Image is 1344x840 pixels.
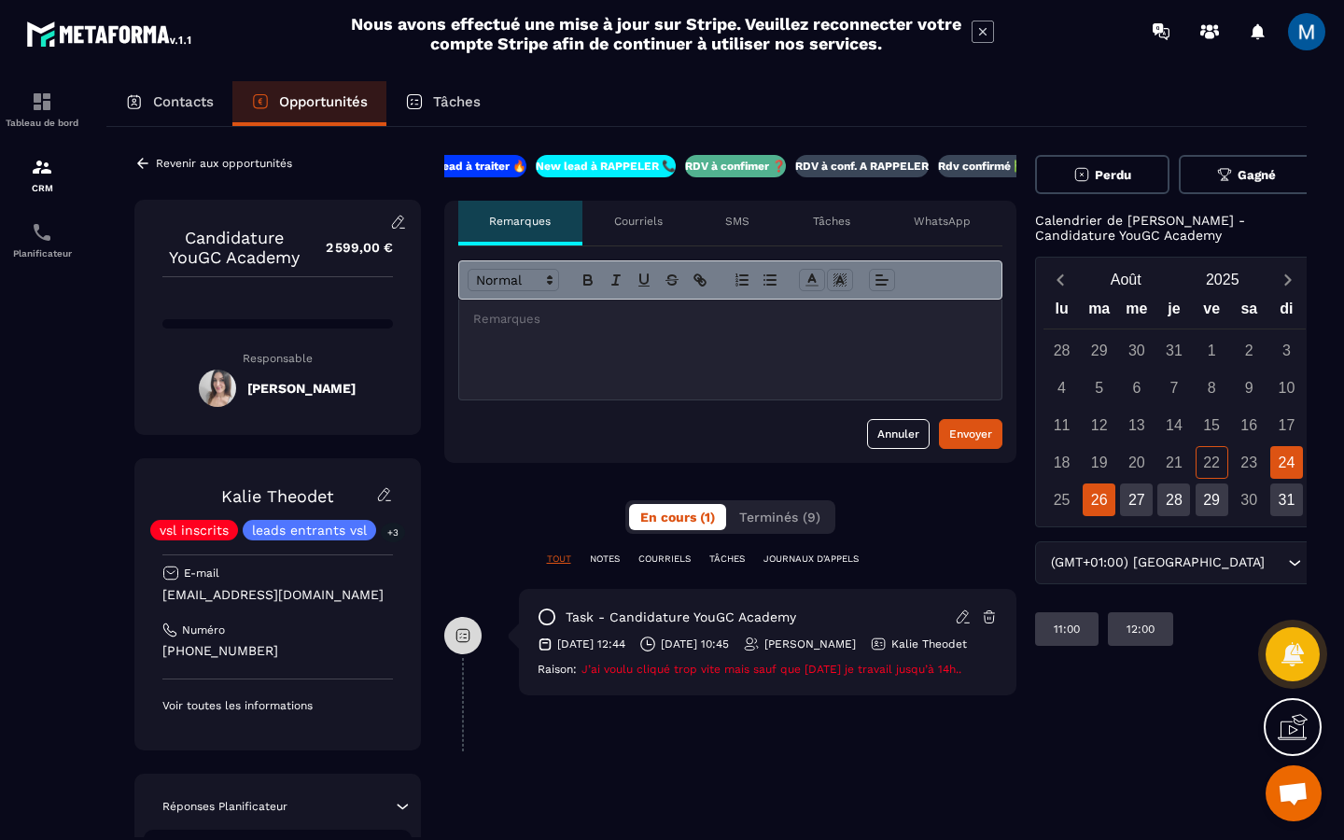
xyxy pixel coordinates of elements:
button: Open months overlay [1078,263,1175,296]
p: WhatsApp [914,214,971,229]
p: Calendrier de [PERSON_NAME] - Candidature YouGC Academy [1035,213,1314,243]
a: Contacts [106,81,232,126]
div: 16 [1233,409,1266,441]
div: 31 [1157,334,1190,367]
p: Responsable [162,352,393,365]
button: Gagné [1179,155,1314,194]
p: COURRIELS [638,553,691,566]
p: Réponses Planificateur [162,799,287,814]
button: Perdu [1035,155,1170,194]
div: Envoyer [949,425,992,443]
p: [PERSON_NAME] [764,637,856,651]
div: 29 [1196,483,1228,516]
div: 30 [1120,334,1153,367]
div: sa [1230,296,1267,329]
div: 1 [1196,334,1228,367]
input: Search for option [1269,553,1283,573]
div: 28 [1157,483,1190,516]
p: Revenir aux opportunités [156,157,292,170]
p: leads entrants vsl [252,524,367,537]
p: Tâches [813,214,850,229]
h5: [PERSON_NAME] [247,381,356,396]
span: J’ai voulu cliqué trop vite mais sauf que [DATE] je travail jusqu’à 14h.. [581,663,961,676]
div: 21 [1157,446,1190,479]
p: JOURNAUX D'APPELS [763,553,859,566]
p: 12:00 [1127,622,1155,637]
span: Gagné [1238,168,1276,182]
p: Tableau de bord [5,118,79,128]
div: 27 [1120,483,1153,516]
div: 13 [1120,409,1153,441]
div: 17 [1270,409,1303,441]
div: Calendar wrapper [1043,296,1306,516]
p: Rdv confirmé ✅ [938,159,1028,174]
div: Search for option [1035,541,1314,584]
div: 20 [1120,446,1153,479]
div: 22 [1196,446,1228,479]
button: Next month [1271,267,1306,292]
div: ma [1081,296,1118,329]
p: CRM [5,183,79,193]
img: formation [31,156,53,178]
h2: Nous avons effectué une mise à jour sur Stripe. Veuillez reconnecter votre compte Stripe afin de ... [350,14,962,53]
div: 29 [1083,334,1115,367]
p: Planificateur [5,248,79,259]
div: 30 [1233,483,1266,516]
div: 6 [1120,371,1153,404]
div: 5 [1083,371,1115,404]
div: 26 [1083,483,1115,516]
div: 12 [1083,409,1115,441]
div: di [1267,296,1305,329]
p: Kalie Theodet [891,637,967,651]
a: Ouvrir le chat [1266,765,1322,821]
p: +3 [381,523,405,542]
button: Annuler [867,419,930,449]
p: vsl inscrits [160,524,229,537]
p: [DATE] 10:45 [661,637,729,651]
a: Tâches [386,81,499,126]
p: task - Candidature YouGC Academy [566,609,796,626]
span: Raison: [538,663,577,676]
p: Tâches [433,93,481,110]
p: New lead à traiter 🔥 [411,159,526,174]
div: 14 [1157,409,1190,441]
div: 3 [1270,334,1303,367]
span: (GMT+01:00) [GEOGRAPHIC_DATA] [1047,553,1269,573]
p: Contacts [153,93,214,110]
div: 24 [1270,446,1303,479]
div: 18 [1045,446,1078,479]
p: [DATE] 12:44 [557,637,625,651]
img: formation [31,91,53,113]
div: 9 [1233,371,1266,404]
div: 8 [1196,371,1228,404]
a: formationformationCRM [5,142,79,207]
div: 4 [1045,371,1078,404]
p: Candidature YouGC Academy [162,228,307,267]
div: 11 [1045,409,1078,441]
a: schedulerschedulerPlanificateur [5,207,79,273]
div: 19 [1083,446,1115,479]
p: [PHONE_NUMBER] [162,642,393,660]
p: E-mail [184,566,219,581]
img: scheduler [31,221,53,244]
span: En cours (1) [640,510,715,525]
p: RDV à confimer ❓ [685,159,786,174]
p: NOTES [590,553,620,566]
div: 31 [1270,483,1303,516]
p: SMS [725,214,749,229]
div: ve [1193,296,1230,329]
p: Remarques [489,214,551,229]
p: TÂCHES [709,553,745,566]
div: 23 [1233,446,1266,479]
button: En cours (1) [629,504,726,530]
p: 11:00 [1054,622,1080,637]
a: formationformationTableau de bord [5,77,79,142]
div: 2 [1233,334,1266,367]
div: me [1118,296,1155,329]
p: Numéro [182,623,225,637]
p: Opportunités [279,93,368,110]
div: 7 [1157,371,1190,404]
span: Perdu [1095,168,1131,182]
p: [EMAIL_ADDRESS][DOMAIN_NAME] [162,586,393,604]
button: Open years overlay [1174,263,1271,296]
